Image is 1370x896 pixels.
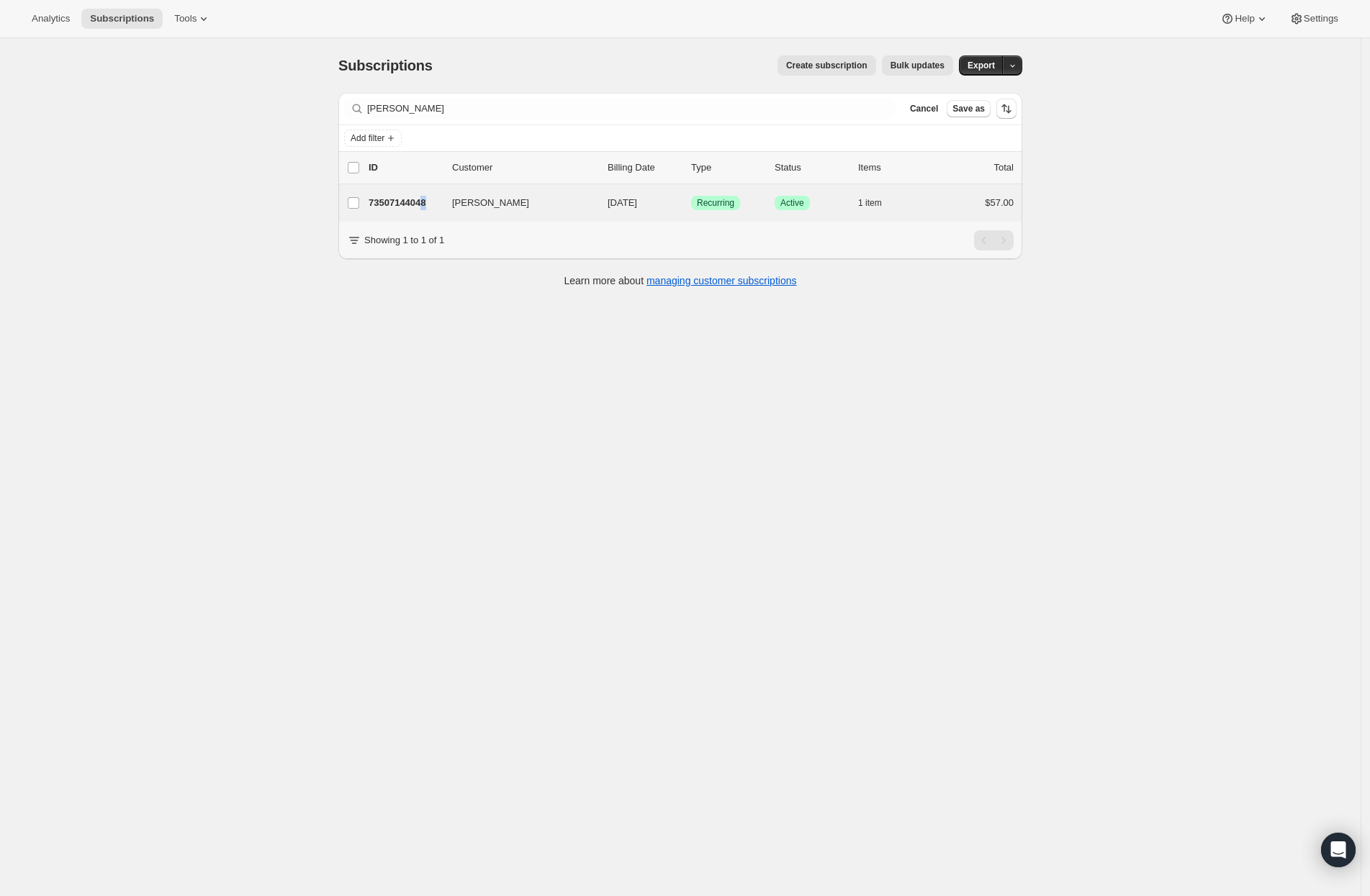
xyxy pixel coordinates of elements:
[985,197,1014,208] span: $57.00
[858,193,898,213] button: 1 item
[90,13,154,24] span: Subscriptions
[608,197,637,208] span: [DATE]
[904,100,944,117] button: Cancel
[364,233,444,248] p: Showing 1 to 1 of 1
[23,9,78,29] button: Analytics
[564,273,797,288] p: Learn more about
[882,55,953,76] button: Bulk updates
[994,160,1014,175] p: Total
[369,193,1014,213] div: 73507144048[PERSON_NAME][DATE]SuccessRecurringSuccessActive1 item$57.00
[947,100,991,117] button: Save as
[775,160,847,175] p: Status
[367,99,896,119] input: Filter subscribers
[452,160,596,175] p: Customer
[344,130,402,147] button: Add filter
[910,103,938,114] span: Cancel
[974,230,1014,250] nav: Pagination
[174,13,197,24] span: Tools
[32,13,70,24] span: Analytics
[697,197,734,209] span: Recurring
[778,55,876,76] button: Create subscription
[1281,9,1347,29] button: Settings
[443,191,587,214] button: [PERSON_NAME]
[608,160,680,175] p: Billing Date
[780,197,804,209] span: Active
[968,60,995,71] span: Export
[369,196,441,210] p: 73507144048
[1321,833,1356,867] div: Open Intercom Messenger
[338,58,433,73] span: Subscriptions
[369,160,1014,175] div: IDCustomerBilling DateTypeStatusItemsTotal
[369,160,441,175] p: ID
[81,9,163,29] button: Subscriptions
[1304,13,1338,24] span: Settings
[858,197,882,209] span: 1 item
[691,160,763,175] div: Type
[351,132,384,144] span: Add filter
[1235,13,1254,24] span: Help
[996,99,1017,119] button: Sort the results
[858,160,930,175] div: Items
[646,275,797,286] a: managing customer subscriptions
[166,9,220,29] button: Tools
[959,55,1004,76] button: Export
[452,196,529,210] span: [PERSON_NAME]
[952,103,985,114] span: Save as
[891,60,945,71] span: Bulk updates
[1212,9,1277,29] button: Help
[786,60,867,71] span: Create subscription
